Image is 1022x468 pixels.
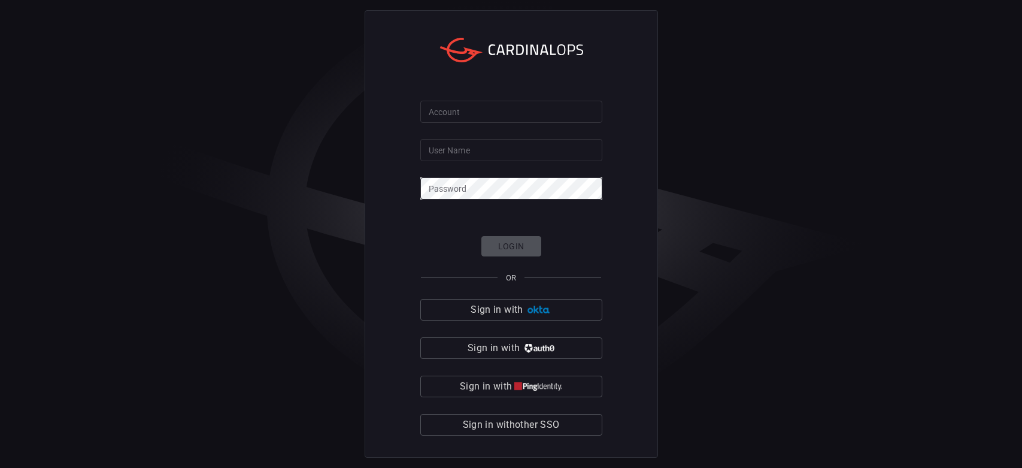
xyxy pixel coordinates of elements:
[420,139,602,161] input: Type your user name
[420,414,602,436] button: Sign in withother SSO
[420,299,602,321] button: Sign in with
[523,344,554,353] img: vP8Hhh4KuCH8AavWKdZY7RZgAAAAASUVORK5CYII=
[526,306,551,315] img: Ad5vKXme8s1CQAAAABJRU5ErkJggg==
[460,378,512,395] span: Sign in with
[420,101,602,123] input: Type your account
[514,382,562,391] img: quu4iresuhQAAAABJRU5ErkJggg==
[463,416,560,433] span: Sign in with other SSO
[420,376,602,397] button: Sign in with
[468,340,520,357] span: Sign in with
[506,273,516,282] span: OR
[420,337,602,359] button: Sign in with
[471,301,523,318] span: Sign in with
